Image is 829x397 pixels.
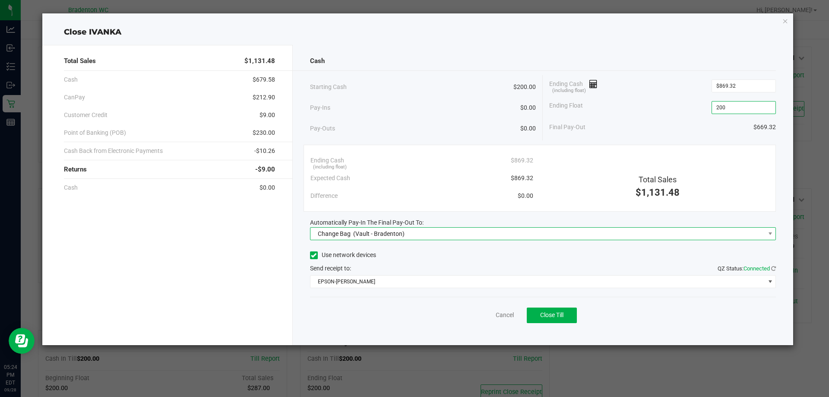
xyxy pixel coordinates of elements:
button: Close Till [527,308,577,323]
span: Customer Credit [64,111,108,120]
span: (Vault - Bradenton) [353,230,405,237]
span: $679.58 [253,75,275,84]
span: QZ Status: [718,265,776,272]
span: (including float) [552,87,586,95]
span: $200.00 [513,83,536,92]
span: $0.00 [520,103,536,112]
span: Total Sales [639,175,677,184]
span: Pay-Ins [310,103,330,112]
span: $869.32 [511,174,533,183]
span: $669.32 [753,123,776,132]
span: Final Pay-Out [549,123,585,132]
span: $0.00 [518,191,533,200]
label: Use network devices [310,251,376,260]
span: CanPay [64,93,85,102]
span: Cash [64,183,78,192]
span: $9.00 [259,111,275,120]
span: -$9.00 [255,165,275,175]
span: Cash [310,56,325,66]
span: Change Bag [318,230,351,237]
span: $212.90 [253,93,275,102]
span: Ending Cash [549,79,598,92]
span: Difference [310,191,338,200]
span: Expected Cash [310,174,350,183]
span: Point of Banking (POB) [64,128,126,137]
span: Starting Cash [310,83,347,92]
span: $0.00 [520,124,536,133]
div: Returns [64,160,275,179]
span: EPSON-[PERSON_NAME] [310,276,765,288]
span: Cash [64,75,78,84]
span: Total Sales [64,56,96,66]
div: Close IVANKA [42,26,794,38]
span: Ending Float [549,101,583,114]
span: Ending Cash [310,156,344,165]
span: Send receipt to: [310,265,351,272]
span: (including float) [313,164,347,171]
span: $0.00 [259,183,275,192]
span: Automatically Pay-In The Final Pay-Out To: [310,219,424,226]
a: Cancel [496,311,514,320]
span: $1,131.48 [244,56,275,66]
span: Close Till [540,311,563,318]
span: $230.00 [253,128,275,137]
span: $869.32 [511,156,533,165]
span: $1,131.48 [636,187,680,198]
span: Connected [744,265,770,272]
span: Cash Back from Electronic Payments [64,146,163,156]
iframe: Resource center [9,328,35,354]
span: -$10.26 [254,146,275,156]
span: Pay-Outs [310,124,335,133]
